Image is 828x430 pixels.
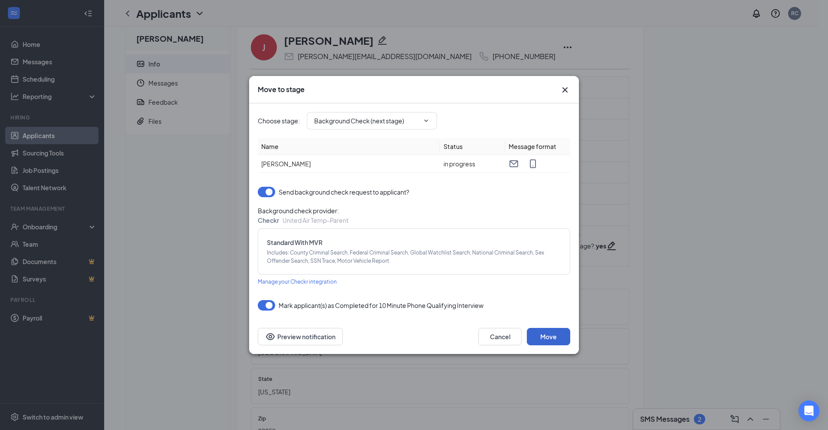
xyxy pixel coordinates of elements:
[279,187,409,197] span: Send background check request to applicant?
[528,159,538,169] svg: MobileSms
[279,300,483,311] span: Mark applicant(s) as Completed for 10 Minute Phone Qualifying Interview
[258,206,570,215] span: Background check provider :
[478,328,522,345] button: Cancel
[258,216,279,224] span: Checkr
[560,85,570,95] button: Close
[258,116,300,126] span: Choose stage :
[258,328,343,345] button: Preview notificationEye
[261,160,311,168] span: [PERSON_NAME]
[258,276,337,286] a: Manage your Checkr integration
[560,85,570,95] svg: Cross
[265,331,276,342] svg: Eye
[258,85,305,94] h3: Move to stage
[509,159,519,169] svg: Email
[258,278,337,285] span: Manage your Checkr integration
[527,328,570,345] button: Move
[423,117,430,124] svg: ChevronDown
[258,138,440,155] th: Name
[267,249,561,265] span: Includes : County Criminal Search, Federal Criminal Search, Global Watchlist Search, National Cri...
[283,216,348,224] span: United Air Temp-Parent
[440,155,505,173] td: in progress
[267,238,561,247] span: Standard With MVR
[440,138,505,155] th: Status
[798,400,819,421] div: Open Intercom Messenger
[505,138,570,155] th: Message format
